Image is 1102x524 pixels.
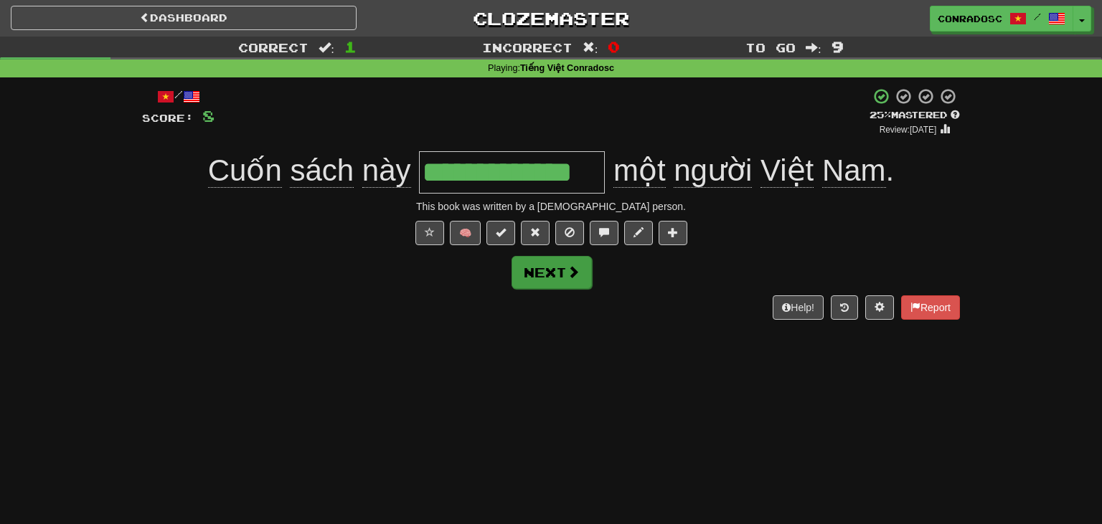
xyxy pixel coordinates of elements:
button: Report [901,295,960,320]
span: Cuốn [208,153,282,188]
span: 1 [344,38,357,55]
span: : [319,42,334,54]
span: Nam [822,153,886,188]
span: 25 % [870,109,891,120]
button: Add to collection (alt+a) [659,221,687,245]
button: Ignore sentence (alt+i) [555,221,584,245]
button: 🧠 [450,221,481,245]
span: conradosc [938,12,1002,25]
span: To go [745,40,796,54]
div: / [142,87,215,105]
span: / [1034,11,1041,22]
small: Review: [DATE] [880,125,937,135]
a: conradosc / [930,6,1073,32]
span: . [605,153,894,188]
span: 0 [608,38,620,55]
span: một [613,153,666,188]
span: Việt [760,153,814,188]
button: Favorite sentence (alt+f) [415,221,444,245]
div: Mastered [870,109,960,122]
span: 8 [202,107,215,125]
span: Incorrect [482,40,573,54]
span: này [362,153,411,188]
button: Edit sentence (alt+d) [624,221,653,245]
span: 9 [832,38,844,55]
button: Next [512,256,592,289]
span: Score: [142,112,194,124]
span: sách [290,153,354,188]
span: : [806,42,821,54]
strong: Tiếng Việt Conradosc [520,63,614,73]
a: Clozemaster [378,6,724,31]
span: : [583,42,598,54]
button: Reset to 0% Mastered (alt+r) [521,221,550,245]
button: Round history (alt+y) [831,295,858,320]
div: This book was written by a [DEMOGRAPHIC_DATA] person. [142,199,960,214]
button: Discuss sentence (alt+u) [590,221,618,245]
a: Dashboard [11,6,357,30]
button: Help! [773,295,824,320]
span: người [674,153,752,188]
button: Set this sentence to 100% Mastered (alt+m) [486,221,515,245]
span: Correct [238,40,309,54]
